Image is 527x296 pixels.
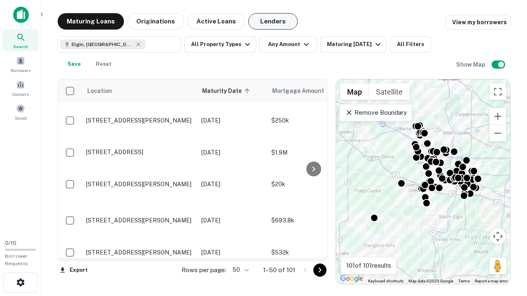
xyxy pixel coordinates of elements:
a: Borrowers [2,53,39,75]
button: Zoom in [490,108,506,125]
button: Toggle fullscreen view [490,83,506,100]
span: 0 / 10 [5,240,16,246]
p: [STREET_ADDRESS] [86,148,193,156]
button: Reset [91,56,117,72]
iframe: Chat Widget [486,230,527,270]
button: All Property Types [184,36,256,53]
a: Saved [2,101,39,123]
p: [STREET_ADDRESS][PERSON_NAME] [86,117,193,124]
span: Mortgage Amount [272,86,335,96]
th: Location [82,79,197,102]
p: $20k [271,180,354,189]
p: $532k [271,248,354,257]
a: Report a map error [475,279,508,283]
div: 0 0 [336,79,510,284]
p: 1–50 of 101 [263,265,295,275]
p: $693.8k [271,216,354,225]
span: Saved [15,115,27,121]
p: $250k [271,116,354,125]
img: capitalize-icon.png [13,7,29,23]
button: Export [58,264,90,276]
span: Map data ©2025 Google [408,279,453,283]
span: Borrower Requests [5,253,28,266]
a: View my borrowers [445,15,511,30]
p: $1.9M [271,148,354,157]
button: Maturing Loans [58,13,124,30]
p: [DATE] [201,180,263,189]
span: Search [13,43,28,50]
p: [STREET_ADDRESS][PERSON_NAME] [86,217,193,224]
a: Open this area in Google Maps (opens a new window) [338,273,365,284]
a: Search [2,29,39,51]
p: [STREET_ADDRESS][PERSON_NAME] [86,180,193,188]
button: Show street map [340,83,369,100]
p: [DATE] [201,216,263,225]
button: Originations [127,13,184,30]
button: Save your search to get updates of matches that match your search criteria. [61,56,87,72]
p: Rows per page: [182,265,226,275]
button: Lenders [248,13,298,30]
button: Show satellite imagery [369,83,410,100]
img: Google [338,273,365,284]
button: Map camera controls [490,228,506,245]
div: Maturing [DATE] [327,39,383,49]
span: Contacts [12,91,29,97]
p: [DATE] [201,148,263,157]
div: 50 [229,264,250,276]
p: [DATE] [201,116,263,125]
th: Maturity Date [197,79,267,102]
span: Maturity Date [202,86,252,96]
button: Go to next page [313,264,326,277]
span: Elgin, [GEOGRAPHIC_DATA], [GEOGRAPHIC_DATA] [72,41,133,48]
p: [STREET_ADDRESS][PERSON_NAME] [86,249,193,256]
h6: Show Map [456,60,487,69]
a: Terms (opens in new tab) [458,279,470,283]
button: Active Loans [187,13,245,30]
button: Maturing [DATE] [320,36,387,53]
button: Zoom out [490,125,506,141]
button: All Filters [390,36,431,53]
span: Borrowers [11,67,30,74]
th: Mortgage Amount [267,79,358,102]
p: Remove Boundary [345,108,406,118]
a: Contacts [2,77,39,99]
span: Location [87,86,112,96]
button: Keyboard shortcuts [368,278,403,284]
button: Any Amount [259,36,317,53]
p: 101 of 101 results [346,261,391,271]
p: [DATE] [201,248,263,257]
